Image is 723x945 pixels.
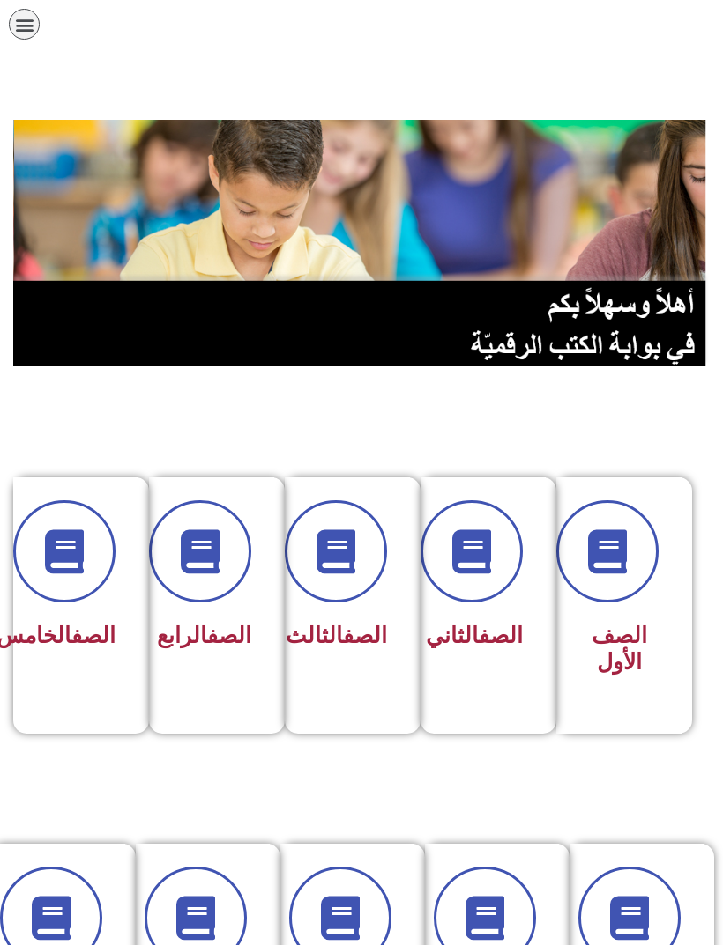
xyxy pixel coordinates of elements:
[286,623,387,648] span: الثالث
[157,623,251,648] span: الرابع
[71,623,116,648] a: الصف
[207,623,251,648] a: الصف
[9,9,40,40] div: כפתור פתיחת תפריט
[592,623,647,675] span: الصف الأول
[479,623,523,648] a: الصف
[343,623,387,648] a: الصف
[426,623,523,648] span: الثاني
